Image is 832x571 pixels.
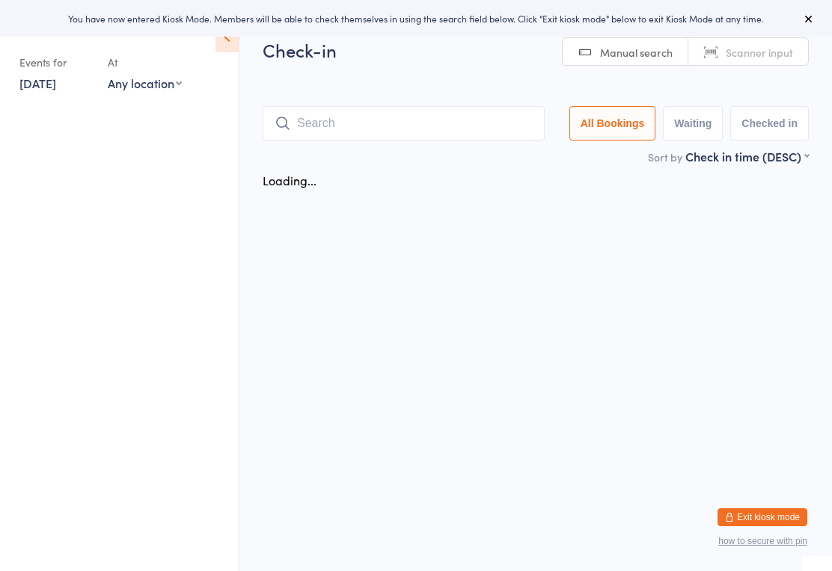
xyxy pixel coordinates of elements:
[685,148,809,164] div: Check in time (DESC)
[19,50,93,75] div: Events for
[726,45,793,60] span: Scanner input
[263,37,809,62] h2: Check-in
[730,106,809,141] button: Checked in
[263,172,316,188] div: Loading...
[24,12,808,25] div: You have now entered Kiosk Mode. Members will be able to check themselves in using the search fie...
[108,50,182,75] div: At
[263,106,545,141] input: Search
[108,75,182,91] div: Any location
[648,149,682,164] label: Sort by
[663,106,723,141] button: Waiting
[19,75,56,91] a: [DATE]
[569,106,656,141] button: All Bookings
[718,536,807,546] button: how to secure with pin
[718,508,807,526] button: Exit kiosk mode
[600,45,673,60] span: Manual search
